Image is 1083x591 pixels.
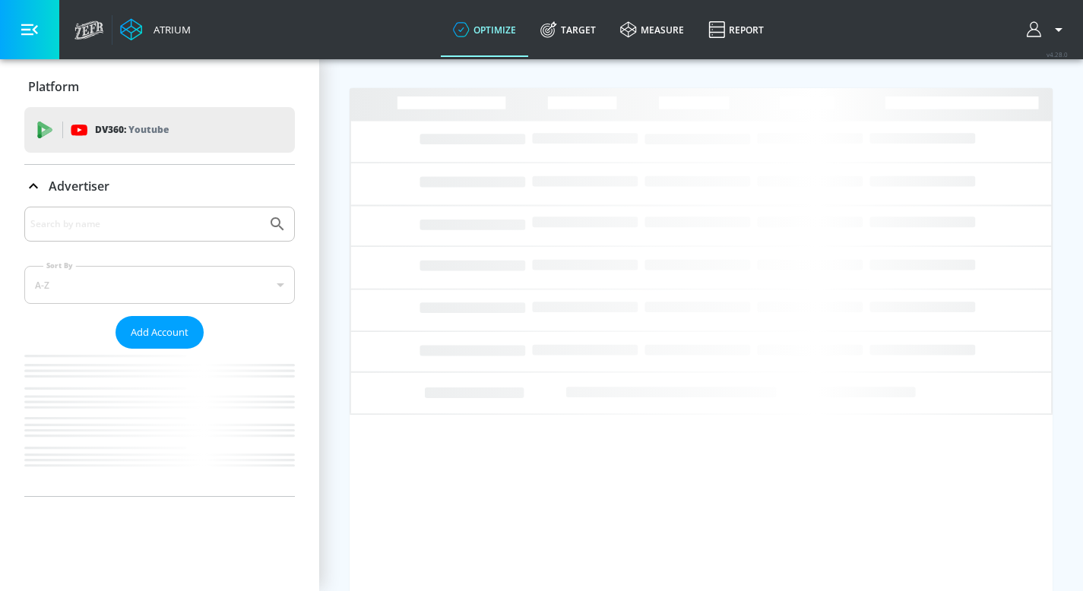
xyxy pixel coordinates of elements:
label: Sort By [43,261,76,270]
p: Advertiser [49,178,109,194]
p: Platform [28,78,79,95]
div: Atrium [147,23,191,36]
div: A-Z [24,266,295,304]
p: Youtube [128,122,169,137]
p: DV360: [95,122,169,138]
button: Add Account [116,316,204,349]
input: Search by name [30,214,261,234]
a: Atrium [120,18,191,41]
div: Platform [24,65,295,108]
div: Advertiser [24,165,295,207]
div: DV360: Youtube [24,107,295,153]
a: Report [696,2,776,57]
span: v 4.28.0 [1047,50,1068,58]
a: optimize [441,2,528,57]
div: Advertiser [24,207,295,496]
a: Target [528,2,608,57]
span: Add Account [131,324,188,341]
a: measure [608,2,696,57]
nav: list of Advertiser [24,349,295,496]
